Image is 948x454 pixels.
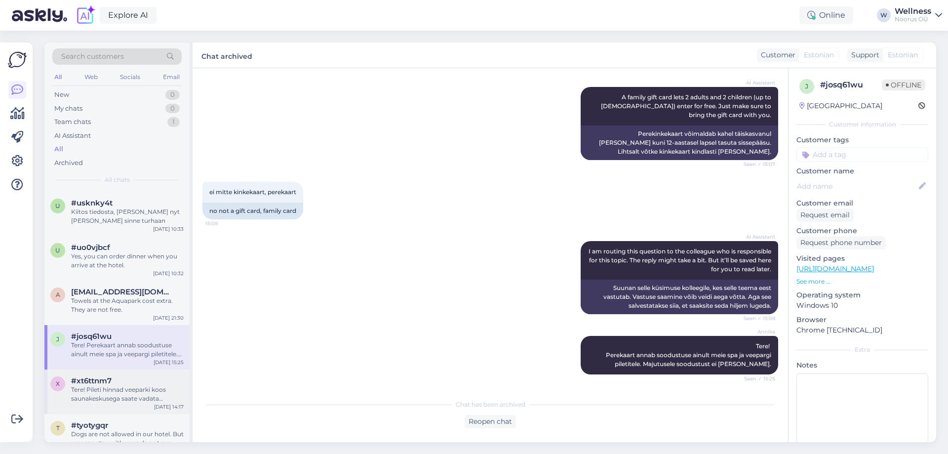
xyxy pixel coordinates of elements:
[75,5,96,26] img: explore-ai
[71,421,108,430] span: #tyotygqr
[118,71,142,83] div: Socials
[797,181,917,192] input: Add name
[71,332,112,341] span: #josq61wu
[167,117,180,127] div: 1
[738,161,775,168] span: Seen ✓ 15:07
[71,385,184,403] div: Tere! Pileti hinnad veeparki koos saunakeskusega saate vadata veebilehelt: [URL][DOMAIN_NAME] Nei...
[888,50,918,60] span: Estonian
[882,80,925,90] span: Offline
[54,131,91,141] div: AI Assistant
[895,15,931,23] div: Noorus OÜ
[796,345,928,354] div: Extra
[71,296,184,314] div: Towels at the Aquapark cost extra. They are not free.
[820,79,882,91] div: # josq61wu
[796,236,886,249] div: Request phone number
[54,117,91,127] div: Team chats
[895,7,931,15] div: Wellness
[61,51,124,62] span: Search customers
[581,280,778,314] div: Suunan selle küsimuse kolleegile, kes selle teema eest vastutab. Vastuse saamine võib veidi aega ...
[201,48,252,62] label: Chat archived
[202,203,303,219] div: no not a gift card, family card
[606,342,773,368] span: Tere! Perekaart annab soodustuse ainult meie spa ja veepargi piletitele. Majutusele soodustust ei...
[796,360,928,371] p: Notes
[796,253,928,264] p: Visited pages
[796,166,928,176] p: Customer name
[738,79,775,86] span: AI Assistant
[796,325,928,335] p: Chrome [TECHNICAL_ID]
[71,252,184,270] div: Yes, you can order dinner when you arrive at the hotel.
[71,376,112,385] span: #xt6ttnm7
[56,291,60,298] span: a
[56,424,60,432] span: t
[796,277,928,286] p: See more ...
[581,125,778,160] div: Perekinkekaart võimaldab kahel täiskasvanul [PERSON_NAME] kuni 12-aastasel lapsel tasuta sissepää...
[56,335,59,343] span: j
[465,415,516,428] div: Reopen chat
[738,233,775,241] span: AI Assistant
[54,90,69,100] div: New
[56,380,60,387] span: x
[796,290,928,300] p: Operating system
[796,226,928,236] p: Customer phone
[895,7,942,23] a: WellnessNoorus OÜ
[71,288,174,296] span: alina092@mail.ru
[799,101,882,111] div: [GEOGRAPHIC_DATA]
[738,375,775,382] span: Seen ✓ 15:25
[799,6,853,24] div: Online
[456,400,525,409] span: Chat has been archived
[796,300,928,311] p: Windows 10
[796,208,854,222] div: Request email
[71,199,113,207] span: #usknky4t
[153,314,184,322] div: [DATE] 21:30
[804,50,834,60] span: Estonian
[757,50,795,60] div: Customer
[205,220,242,227] span: 15:08
[738,315,775,322] span: Seen ✓ 15:08
[165,104,180,114] div: 0
[82,71,100,83] div: Web
[71,341,184,359] div: Tere! Perekaart annab soodustuse ainult meie spa ja veepargi piletitele. Majutusele soodustust ei...
[209,188,296,196] span: ei mitte kinkekaart, perekaart
[54,104,82,114] div: My chats
[796,135,928,145] p: Customer tags
[589,248,773,273] span: I am routing this question to the colleague who is responsible for this topic. The reply might ta...
[71,207,184,225] div: Kiitos tiedosta, [PERSON_NAME] nyt [PERSON_NAME] sinne turhaan
[71,243,110,252] span: #uo0vjbcf
[877,8,891,22] div: W
[796,264,874,273] a: [URL][DOMAIN_NAME]
[55,202,60,209] span: u
[805,83,808,90] span: j
[54,144,63,154] div: All
[8,50,27,69] img: Askly Logo
[796,120,928,129] div: Customer information
[154,403,184,411] div: [DATE] 14:17
[738,328,775,335] span: Annika
[796,315,928,325] p: Browser
[52,71,64,83] div: All
[54,158,83,168] div: Archived
[847,50,879,60] div: Support
[161,71,182,83] div: Email
[71,430,184,448] div: Dogs are not allowed in our hotel. But you can stay with your dog at our other hotel, '[GEOGRAPHI...
[796,198,928,208] p: Customer email
[105,175,130,184] span: All chats
[100,7,157,24] a: Explore AI
[796,147,928,162] input: Add a tag
[153,270,184,277] div: [DATE] 10:32
[153,225,184,233] div: [DATE] 10:33
[601,93,773,119] span: A family gift card lets 2 adults and 2 children (up to [DEMOGRAPHIC_DATA]) enter for free. Just m...
[165,90,180,100] div: 0
[55,247,60,254] span: u
[154,359,184,366] div: [DATE] 15:25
